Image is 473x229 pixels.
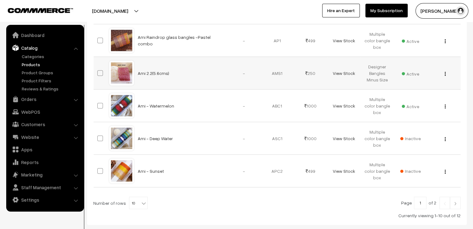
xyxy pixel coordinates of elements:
img: user [456,6,465,16]
a: Customers [8,119,82,130]
span: Inactive [400,168,421,174]
span: Number of rows [93,200,126,206]
span: Active [402,36,419,44]
a: Apps [8,144,82,155]
a: Website [8,131,82,143]
div: Currently viewing 1-10 out of 12 [93,212,461,219]
a: Orders [8,94,82,105]
img: Menu [445,137,446,141]
a: View Stock [332,38,355,43]
img: Right [452,202,458,205]
a: Catalog [8,42,82,53]
a: View Stock [332,136,355,141]
td: ABC1 [261,89,294,122]
a: View Stock [332,103,355,108]
img: Menu [445,72,446,76]
button: [DOMAIN_NAME] [70,3,150,19]
a: Reviews & Ratings [20,85,82,92]
a: Product Groups [20,69,82,76]
button: [PERSON_NAME] C [415,3,468,19]
img: Left [442,202,447,205]
td: - [227,24,261,57]
td: 499 [294,24,327,57]
a: Hire an Expert [322,4,360,17]
span: of 2 [429,200,436,205]
img: Menu [445,39,446,43]
td: 1000 [294,89,327,122]
a: Products [20,61,82,68]
a: My Subscription [365,4,408,17]
span: 10 [129,197,147,209]
img: Menu [445,170,446,174]
a: Settings [8,194,82,205]
td: - [227,155,261,187]
td: - [227,89,261,122]
a: Ami - Watermelon [138,103,174,108]
td: 1000 [294,122,327,155]
img: Menu [445,104,446,108]
a: WebPOS [8,106,82,117]
td: Multiple color bangle box [360,89,394,122]
td: Designer Bangles Minus Size [360,57,394,89]
td: - [227,122,261,155]
a: View Stock [332,168,355,174]
td: AP1 [261,24,294,57]
a: Ami Raindrop glass bangles -Pastel combo [138,34,211,46]
a: Ami 2.2(5.6cms) [138,71,169,76]
td: 499 [294,155,327,187]
a: COMMMERCE [8,6,62,14]
a: Marketing [8,169,82,180]
td: - [227,57,261,89]
a: Staff Management [8,182,82,193]
td: AMS1 [261,57,294,89]
a: Product Filters [20,77,82,84]
td: APC2 [261,155,294,187]
span: Active [402,102,419,110]
td: Multiple color bangle box [360,155,394,187]
a: Categories [20,53,82,60]
a: Reports [8,157,82,168]
td: 250 [294,57,327,89]
a: Dashboard [8,30,82,41]
td: Multiple color bangle box [360,122,394,155]
td: Multiple color bangle box [360,24,394,57]
span: Page [401,200,412,205]
span: Active [402,69,419,77]
span: Inactive [400,135,421,142]
td: ASC1 [261,122,294,155]
img: COMMMERCE [8,8,73,13]
a: Ami - Deep Water [138,136,173,141]
a: Ami - Sunset [138,168,164,174]
a: View Stock [332,71,355,76]
span: 10 [129,197,148,209]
